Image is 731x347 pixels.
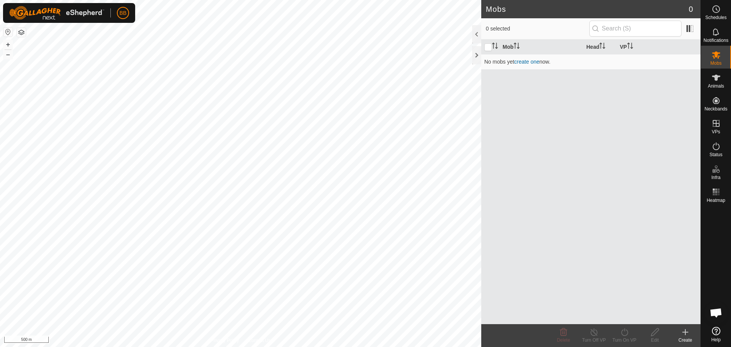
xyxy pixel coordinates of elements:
th: Mob [500,40,583,54]
p-sorticon: Activate to sort [599,44,605,50]
button: + [3,40,13,49]
span: Animals [708,84,724,88]
p-sorticon: Activate to sort [492,44,498,50]
button: Reset Map [3,27,13,37]
span: Help [711,337,721,342]
div: Turn On VP [609,337,640,344]
span: 0 selected [486,25,589,33]
img: Gallagher Logo [9,6,104,20]
div: Create [670,337,701,344]
a: Privacy Policy [211,337,239,344]
input: Search (S) [589,21,682,37]
span: Heatmap [707,198,725,203]
a: Open chat [705,301,728,324]
td: No mobs yet now. [481,54,701,69]
th: Head [583,40,617,54]
span: 0 [689,3,693,15]
a: Contact Us [248,337,271,344]
span: Mobs [710,61,721,66]
div: Edit [640,337,670,344]
a: Help [701,324,731,345]
span: Neckbands [704,107,727,111]
button: Map Layers [17,28,26,37]
span: BB [120,9,127,17]
p-sorticon: Activate to sort [514,44,520,50]
span: Delete [557,337,570,343]
span: Status [709,152,722,157]
span: VPs [712,130,720,134]
button: – [3,50,13,59]
span: Infra [711,175,720,180]
a: create one [514,59,539,65]
div: Turn Off VP [579,337,609,344]
span: Schedules [705,15,726,20]
p-sorticon: Activate to sort [627,44,633,50]
h2: Mobs [486,5,689,14]
span: Notifications [704,38,728,43]
th: VP [617,40,701,54]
